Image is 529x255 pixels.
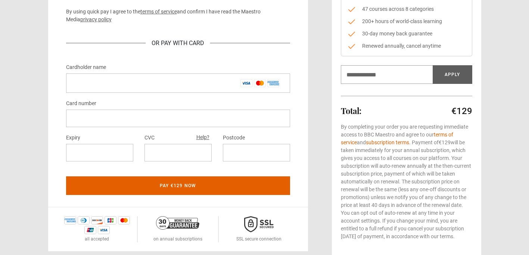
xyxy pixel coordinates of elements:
[66,8,290,23] p: By using quick pay I agree to the and confirm I have read the Maestro Media
[72,115,284,122] iframe: Secure card number input frame
[144,133,155,142] label: CVC
[236,236,281,242] p: SSL secure connection
[85,236,109,242] p: all accepted
[347,18,466,25] li: 200+ hours of world-class learning
[347,5,466,13] li: 47 courses across 8 categories
[72,149,127,156] iframe: Secure expiration date input frame
[66,99,96,108] label: Card number
[66,63,106,72] label: Cardholder name
[118,216,130,224] img: mastercard
[341,123,472,240] p: By completing your order you are requesting immediate access to BBC Maestro and agree to our and ...
[194,133,212,142] button: Help?
[341,106,361,115] h2: Total:
[140,9,177,15] a: terms of service
[64,216,76,224] img: amex
[433,65,472,84] button: Apply
[146,39,210,48] div: Or Pay With Card
[153,236,202,242] p: on annual subscriptions
[229,149,284,156] iframe: Secure postal code input frame
[80,16,112,22] a: privacy policy
[150,149,206,156] iframe: Secure CVC input frame
[451,105,472,117] p: €129
[78,216,90,224] img: diners
[347,30,466,38] li: 30-day money back guarantee
[84,226,96,234] img: unionpay
[98,226,110,234] img: visa
[66,176,290,195] button: Pay €129 now
[91,216,103,224] img: discover
[366,139,409,145] a: subscription terms
[439,139,451,145] span: €129
[347,42,466,50] li: Renewed annually, cancel anytime
[66,133,80,142] label: Expiry
[223,133,245,142] label: Postcode
[105,216,116,224] img: jcb
[156,216,199,230] img: 30-day-money-back-guarantee-c866a5dd536ff72a469b.png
